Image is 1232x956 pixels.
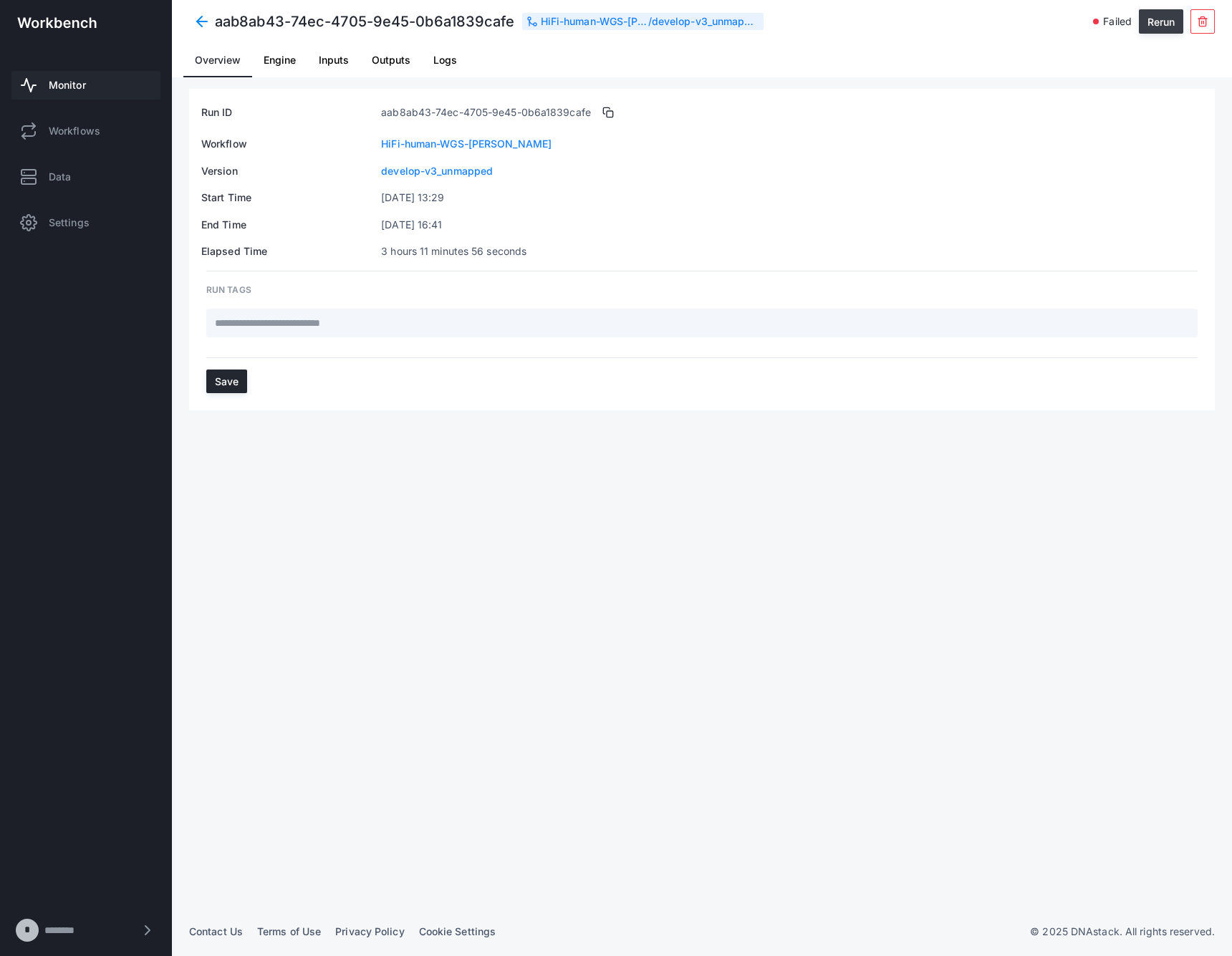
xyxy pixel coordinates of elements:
td: Run ID [201,105,380,120]
p: © 2025 DNAstack. All rights reserved. [1030,924,1215,939]
button: Save [206,370,247,393]
td: Start Time [201,190,380,206]
td: End Time [201,217,380,233]
span: Failed [1103,14,1132,29]
div: / [522,13,764,30]
a: develop-v3_unmapped [381,164,493,178]
a: HiFi-human-WGS-[PERSON_NAME] [381,137,552,151]
span: Workflows [49,124,100,138]
td: Workflow [201,136,380,152]
a: Data [11,163,160,191]
span: Inputs [319,55,349,65]
img: workbench-logo-white.svg [17,17,97,29]
td: Version [201,163,380,179]
span: Outputs [372,55,410,65]
a: Workflows [11,117,160,145]
div: RUN TAGS [206,283,1198,297]
td: [DATE] 13:29 [380,190,1203,206]
td: Elapsed Time [201,243,380,259]
a: Cookie Settings [419,925,496,937]
h4: aab8ab43-74ec-4705-9e45-0b6a1839cafe [215,11,515,32]
td: 3 hours 11 minutes 56 seconds [380,243,1203,259]
span: Data [49,170,71,184]
div: HiFi-human-WGS-[PERSON_NAME] [541,14,648,29]
span: Engine [264,55,296,65]
button: Rerun [1139,9,1183,34]
span: aab8ab43-74ec-4705-9e45-0b6a1839cafe [381,105,591,120]
a: Contact Us [189,925,243,937]
span: Monitor [49,78,86,92]
a: Monitor [11,71,160,100]
a: Privacy Policy [335,925,404,937]
span: Settings [49,216,90,230]
a: Terms of Use [257,925,321,937]
span: Overview [195,55,241,65]
span: Logs [433,55,457,65]
td: [DATE] 16:41 [380,217,1203,233]
a: Settings [11,208,160,237]
div: develop-v3_unmapped [652,14,759,29]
